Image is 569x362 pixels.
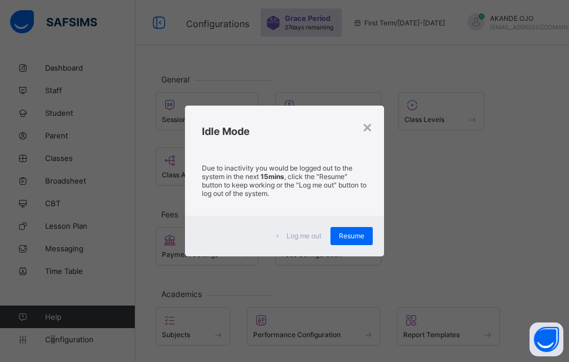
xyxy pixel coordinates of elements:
[202,125,367,137] h2: Idle Mode
[339,232,364,240] span: Resume
[362,117,373,136] div: ×
[286,232,321,240] span: Log me out
[261,172,284,181] strong: 15mins
[202,164,367,198] p: Due to inactivity you would be logged out to the system in the next , click the "Resume" button t...
[530,322,563,356] button: Open asap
